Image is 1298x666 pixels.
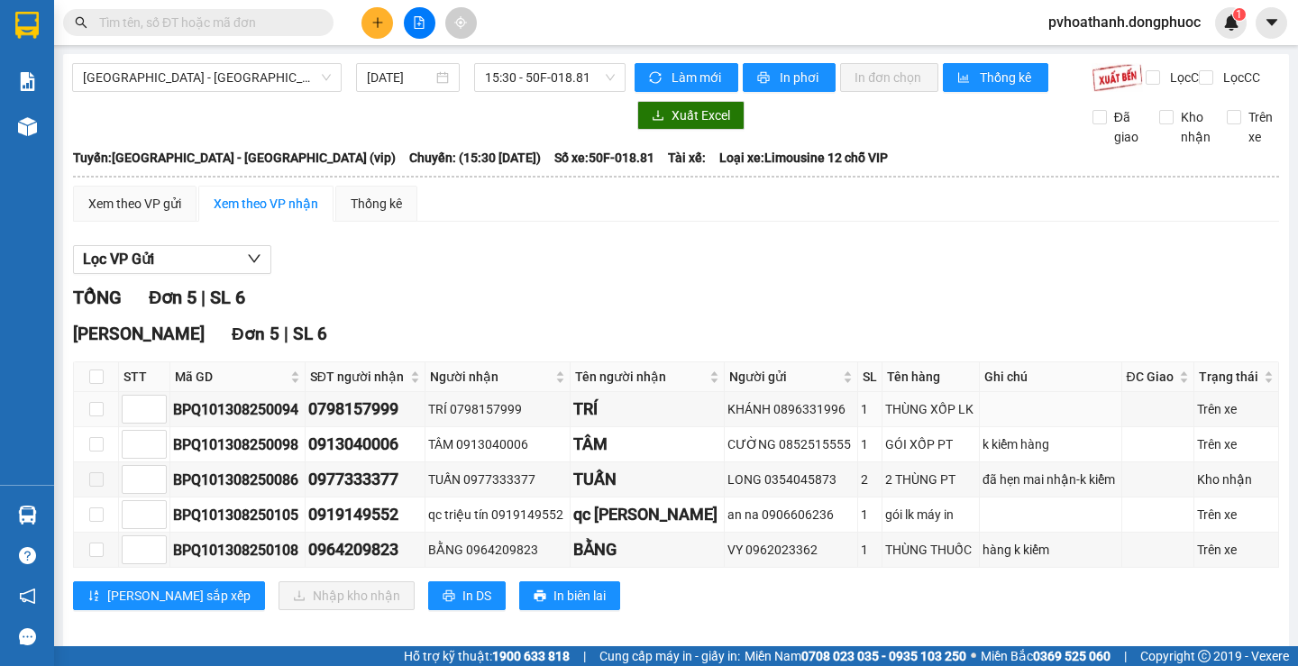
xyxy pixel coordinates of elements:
[885,399,976,419] div: THÙNG XỐP LK
[428,399,567,419] div: TRÍ 0798157999
[428,505,567,525] div: qc triệu tín 0919149552
[409,148,541,168] span: Chuyến: (15:30 [DATE])
[637,101,745,130] button: downloadXuất Excel
[306,462,425,497] td: 0977333377
[73,324,205,344] span: [PERSON_NAME]
[19,588,36,605] span: notification
[201,287,206,308] span: |
[170,392,306,427] td: BPQ101308250094
[861,434,880,454] div: 1
[232,324,279,344] span: Đơn 5
[801,649,966,663] strong: 0708 023 035 - 0935 103 250
[284,324,288,344] span: |
[170,462,306,497] td: BPQ101308250086
[971,652,976,660] span: ⚪️
[308,502,422,527] div: 0919149552
[404,646,570,666] span: Hỗ trợ kỹ thuật:
[428,470,567,489] div: TUẤN 0977333377
[214,194,318,214] div: Xem theo VP nhận
[1092,63,1143,92] img: 9k=
[306,427,425,462] td: 0913040006
[1107,107,1146,147] span: Đã giao
[306,497,425,533] td: 0919149552
[1256,7,1287,39] button: caret-down
[173,539,302,561] div: BPQ101308250108
[175,367,287,387] span: Mã GD
[1124,646,1127,666] span: |
[83,64,331,91] span: Hồ Chí Minh - Tây Ninh (vip)
[668,148,706,168] span: Tài xế:
[840,63,938,92] button: In đơn chọn
[729,367,839,387] span: Người gửi
[780,68,821,87] span: In phơi
[73,287,122,308] span: TỔNG
[861,470,880,489] div: 2
[308,467,422,492] div: 0977333377
[279,581,415,610] button: downloadNhập kho nhận
[170,533,306,568] td: BPQ101308250108
[1216,68,1263,87] span: Lọc CC
[885,505,976,525] div: gói lk máy in
[858,362,883,392] th: SL
[293,324,327,344] span: SL 6
[885,470,976,489] div: 2 THÙNG PT
[413,16,425,29] span: file-add
[173,504,302,526] div: BPQ101308250105
[308,397,422,422] div: 0798157999
[428,434,567,454] div: TÂM 0913040006
[571,427,725,462] td: TÂM
[428,581,506,610] button: printerIn DS
[306,533,425,568] td: 0964209823
[719,148,888,168] span: Loại xe: Limousine 12 chỗ VIP
[743,63,836,92] button: printerIn phơi
[310,367,407,387] span: SĐT người nhận
[983,540,1119,560] div: hàng k kiểm
[727,540,855,560] div: VY 0962023362
[428,540,567,560] div: BẰNG 0964209823
[367,68,433,87] input: 13/08/2025
[983,470,1119,489] div: đã hẹn mai nhận-k kiểm
[18,506,37,525] img: warehouse-icon
[247,251,261,266] span: down
[980,68,1034,87] span: Thống kê
[1033,649,1111,663] strong: 0369 525 060
[727,470,855,489] div: LONG 0354045873
[18,117,37,136] img: warehouse-icon
[727,434,855,454] div: CƯỜNG 0852515555
[83,248,154,270] span: Lọc VP Gửi
[73,581,265,610] button: sort-ascending[PERSON_NAME] sắp xếp
[554,148,654,168] span: Số xe: 50F-018.81
[571,462,725,497] td: TUẤN
[599,646,740,666] span: Cung cấp máy in - giấy in:
[173,398,302,421] div: BPQ101308250094
[430,367,552,387] span: Người nhận
[1197,540,1275,560] div: Trên xe
[119,362,170,392] th: STT
[492,649,570,663] strong: 1900 633 818
[980,362,1122,392] th: Ghi chú
[861,540,880,560] div: 1
[571,497,725,533] td: qc triệu tín
[553,586,606,606] span: In biên lai
[443,589,455,604] span: printer
[1163,68,1210,87] span: Lọc CR
[18,72,37,91] img: solution-icon
[649,71,664,86] span: sync
[573,467,721,492] div: TUẤN
[99,13,312,32] input: Tìm tên, số ĐT hoặc mã đơn
[351,194,402,214] div: Thống kê
[73,245,271,274] button: Lọc VP Gửi
[672,105,730,125] span: Xuất Excel
[1241,107,1280,147] span: Trên xe
[404,7,435,39] button: file-add
[1223,14,1239,31] img: icon-new-feature
[173,469,302,491] div: BPQ101308250086
[445,7,477,39] button: aim
[861,505,880,525] div: 1
[173,433,302,456] div: BPQ101308250098
[73,151,396,165] b: Tuyến: [GEOGRAPHIC_DATA] - [GEOGRAPHIC_DATA] (vip)
[454,16,467,29] span: aim
[210,287,245,308] span: SL 6
[573,502,721,527] div: qc [PERSON_NAME]
[534,589,546,604] span: printer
